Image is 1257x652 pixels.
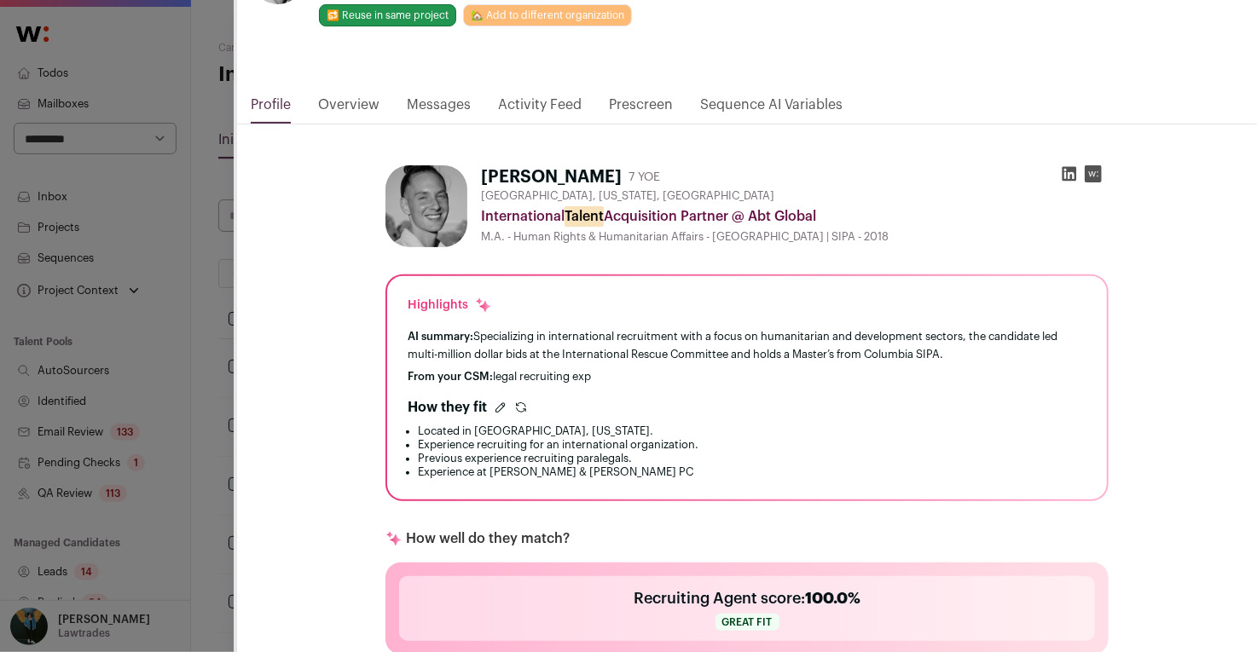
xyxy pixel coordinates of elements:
[481,230,1109,244] div: M.A. - Human Rights & Humanitarian Affairs - [GEOGRAPHIC_DATA] | SIPA - 2018
[318,95,379,124] a: Overview
[408,297,492,314] div: Highlights
[251,95,291,124] a: Profile
[408,331,473,342] span: AI summary:
[418,465,1086,479] li: Experience at [PERSON_NAME] & [PERSON_NAME] PC
[406,528,570,549] p: How well do they match?
[408,371,493,382] span: From your CSM:
[498,95,582,124] a: Activity Feed
[407,95,471,124] a: Messages
[628,169,660,186] div: 7 YOE
[700,95,843,124] a: Sequence AI Variables
[481,189,774,203] span: [GEOGRAPHIC_DATA], [US_STATE], [GEOGRAPHIC_DATA]
[319,4,456,26] button: 🔂 Reuse in same project
[481,165,622,189] h1: [PERSON_NAME]
[418,452,1086,465] li: Previous experience recruiting paralegals.
[565,206,604,227] mark: Talent
[418,438,1086,452] li: Experience recruiting for an international organization.
[481,206,1109,227] div: International Acquisition Partner @ Abt Global
[418,424,1086,438] li: Located in [GEOGRAPHIC_DATA], [US_STATE].
[408,397,487,418] h2: How they fit
[408,370,1086,384] div: legal recruiting exp
[715,614,779,631] span: Great fit
[609,95,673,124] a: Prescreen
[463,4,632,26] a: 🏡 Add to different organization
[385,165,467,247] img: 0f0770c911f211b5211e0b5ed0d147760aaa5f2923b14e5cc29683da341adad8.jpg
[408,327,1086,363] div: Specializing in international recruitment with a focus on humanitarian and development sectors, t...
[634,586,860,610] h2: Recruiting Agent score:
[805,591,860,606] span: 100.0%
